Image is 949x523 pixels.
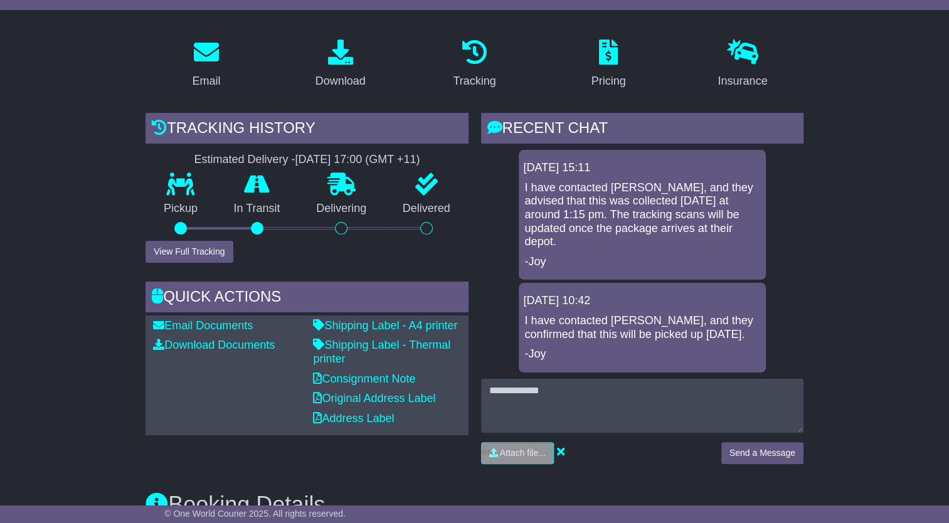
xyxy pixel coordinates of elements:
button: Send a Message [721,442,803,464]
div: Quick Actions [146,282,468,315]
a: Tracking [445,35,504,94]
div: Estimated Delivery - [146,153,468,167]
a: Address Label [313,412,394,425]
div: [DATE] 17:00 (GMT +11) [295,153,420,167]
a: Download [307,35,374,94]
p: I have contacted [PERSON_NAME], and they confirmed that this will be picked up [DATE]. [525,314,760,341]
div: Pricing [591,73,626,90]
div: [DATE] 15:11 [524,161,761,175]
a: Pricing [583,35,634,94]
a: Shipping Label - Thermal printer [313,339,450,365]
p: In Transit [216,202,299,216]
div: [DATE] 10:42 [524,294,761,308]
a: Shipping Label - A4 printer [313,319,457,332]
div: Download [315,73,366,90]
a: Consignment Note [313,372,415,385]
a: Insurance [709,35,775,94]
a: Original Address Label [313,392,435,404]
p: Delivering [298,202,384,216]
div: RECENT CHAT [481,113,803,147]
p: I have contacted [PERSON_NAME], and they advised that this was collected [DATE] at around 1:15 pm... [525,181,760,249]
p: Pickup [146,202,216,216]
div: Tracking [453,73,496,90]
div: Email [193,73,221,90]
a: Email [184,35,229,94]
h3: Booking Details [146,492,803,517]
span: © One World Courier 2025. All rights reserved. [164,509,346,519]
a: Email Documents [153,319,253,332]
div: Tracking history [146,113,468,147]
button: View Full Tracking [146,241,233,263]
p: -Joy [525,347,760,361]
p: Delivered [384,202,469,216]
a: Download Documents [153,339,275,351]
div: Insurance [718,73,767,90]
p: -Joy [525,255,760,269]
